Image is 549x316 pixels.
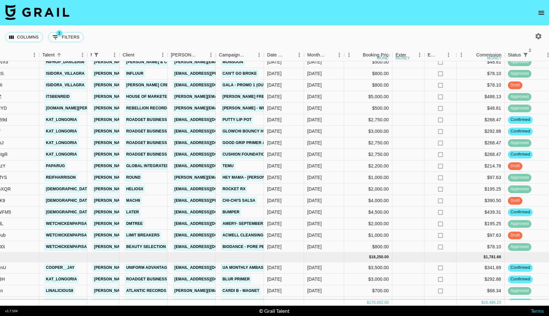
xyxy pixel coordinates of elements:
[125,264,171,272] a: Uniform Advantage
[221,174,282,182] a: HEY MAMA - [PERSON_NAME]
[221,93,273,101] a: [PERSON_NAME] FREELY
[307,232,322,238] div: Sep '25
[307,105,322,111] div: Sep '25
[344,137,392,149] div: $2,750.00
[307,151,322,158] div: Sep '25
[92,93,197,101] a: [PERSON_NAME][EMAIL_ADDRESS][DOMAIN_NAME]
[457,126,505,137] div: $292.88
[444,50,453,60] button: Menu
[125,220,144,228] a: Dmtree
[415,50,424,60] button: Menu
[457,137,505,149] div: $268.47
[344,207,392,218] div: $4,500.00
[367,300,369,305] div: $
[221,162,235,170] a: Temu
[173,298,245,306] a: [EMAIL_ADDRESS][DOMAIN_NAME]
[39,49,87,61] div: Talent
[123,49,135,61] div: Client
[173,93,277,101] a: [PERSON_NAME][EMAIL_ADDRESS][DOMAIN_NAME]
[508,175,531,181] span: approved
[267,287,282,294] div: 10/2/2025
[173,70,277,78] a: [EMAIL_ADDRESS][PERSON_NAME][DOMAIN_NAME]
[245,50,254,59] button: Sort
[267,49,285,61] div: Date Created
[344,50,354,60] button: Menu
[221,81,275,89] a: GALA - Promo 1 (Outro)
[285,50,294,59] button: Sort
[221,208,241,216] a: Bumper
[344,241,392,253] div: $800.00
[508,94,531,100] span: approved
[158,50,168,60] button: Menu
[92,50,101,59] button: Show filters
[307,276,322,282] div: Oct '25
[486,254,501,260] div: 1,781.66
[173,197,277,205] a: [EMAIL_ADDRESS][PERSON_NAME][DOMAIN_NAME]
[508,299,533,305] span: confirmed
[30,50,39,60] button: Menu
[44,197,92,205] a: [DEMOGRAPHIC_DATA]
[508,265,533,271] span: confirmed
[307,59,322,65] div: Sep '25
[92,185,197,193] a: [PERSON_NAME][EMAIL_ADDRESS][DOMAIN_NAME]
[197,50,206,59] button: Sort
[48,32,84,42] button: Show filters
[44,185,92,193] a: [DEMOGRAPHIC_DATA]
[125,127,203,135] a: Roadget Business [DOMAIN_NAME].
[508,288,531,294] span: approved
[369,300,389,305] div: 170,002.00
[267,93,282,100] div: 9/19/2025
[344,160,392,172] div: $2,200.00
[344,172,392,184] div: $1,000.00
[44,81,86,89] a: isidora_villagra
[307,93,322,100] div: Sep '25
[125,70,145,78] a: Influur
[457,160,505,172] div: $214.78
[92,287,197,295] a: [PERSON_NAME][EMAIL_ADDRESS][DOMAIN_NAME]
[92,104,197,112] a: [PERSON_NAME][EMAIL_ADDRESS][DOMAIN_NAME]
[484,300,501,305] div: 16,486.23
[344,126,392,137] div: $3,000.00
[125,116,203,124] a: Roadget Business [DOMAIN_NAME].
[508,59,531,65] span: approved
[344,230,392,241] div: $1,000.00
[125,231,161,239] a: Limit Breakers
[125,58,180,66] a: [PERSON_NAME] & Co LLC
[92,231,197,239] a: [PERSON_NAME][EMAIL_ADDRESS][DOMAIN_NAME]
[307,128,322,134] div: Sep '25
[125,197,142,205] a: Mach9
[457,262,505,274] div: $341.69
[221,185,247,193] a: Rocket Rx
[92,150,197,158] a: [PERSON_NAME][EMAIL_ADDRESS][DOMAIN_NAME]
[307,70,322,77] div: Sep '25
[221,70,258,78] a: Can't go broke
[125,185,145,193] a: HeliosX
[5,4,69,20] img: Grail Talent
[267,140,282,146] div: 9/12/2025
[119,49,168,61] div: Client
[457,285,505,297] div: $68.34
[344,80,392,91] div: $800.00
[307,186,322,192] div: Sep '25
[344,91,392,103] div: $5,000.00
[396,56,410,60] div: money
[44,116,79,124] a: kat_longoria
[307,174,322,181] div: Sep '25
[476,49,501,61] div: Commission
[44,127,79,135] a: kat_longoria
[354,50,363,59] button: Sort
[371,254,389,260] div: 18,250.00
[221,275,251,283] a: Blur Primer
[508,71,531,77] span: approved
[267,299,282,305] div: 10/2/2025
[307,220,322,227] div: Sep '25
[56,30,63,37] span: 3
[521,50,530,59] div: 2 active filters
[304,49,344,61] div: Month Due
[307,243,322,250] div: Sep '25
[125,162,285,170] a: GLOBAL INTEGRATED MARKETING COMMUNICATION GROUP HOLDINGS LIMITED
[44,162,66,170] a: paparug
[508,82,522,88] span: draft
[267,264,282,271] div: 7/7/2025
[173,231,245,239] a: [EMAIL_ADDRESS][DOMAIN_NAME]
